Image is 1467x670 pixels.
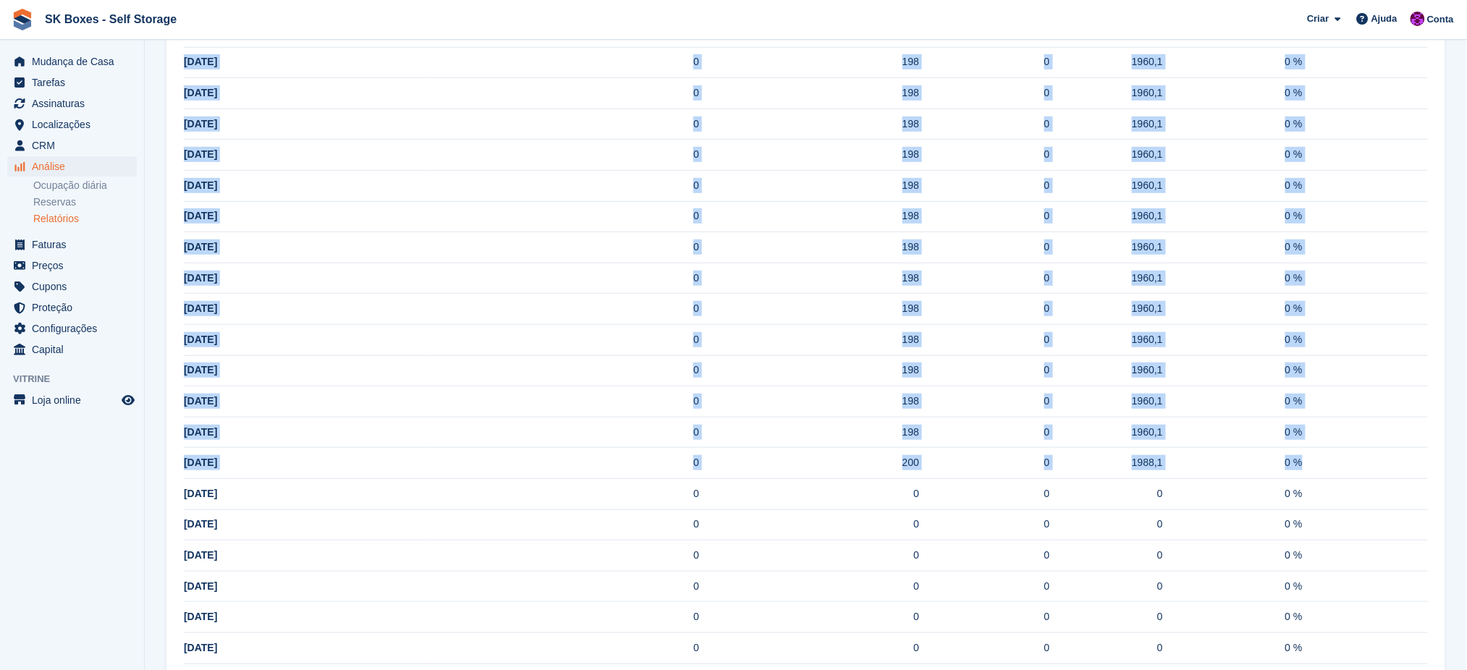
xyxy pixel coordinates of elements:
td: 0 [919,602,1050,633]
span: Mudança de Casa [32,51,119,72]
td: 0 [429,478,699,509]
td: 0 [1050,509,1163,540]
a: menu [7,93,137,114]
td: 1960,1 [1050,232,1163,263]
td: 0 % [1163,201,1303,232]
span: [DATE] [184,56,217,67]
span: [DATE] [184,426,217,438]
td: 0 [699,540,919,572]
td: 0 % [1163,632,1303,663]
td: 0 [699,478,919,509]
td: 0 % [1163,232,1303,263]
a: menu [7,114,137,135]
td: 0 [919,448,1050,479]
span: Localizações [32,114,119,135]
td: 1960,1 [1050,47,1163,78]
span: Ajuda [1371,12,1398,26]
td: 0 [429,417,699,448]
span: Loja online [32,390,119,410]
td: 0 [429,78,699,109]
span: [DATE] [184,148,217,160]
span: Criar [1307,12,1329,26]
td: 0 [919,109,1050,140]
td: 0 % [1163,571,1303,602]
td: 0 [429,294,699,325]
td: 0 [1050,540,1163,572]
td: 0 % [1163,355,1303,386]
td: 0 [919,571,1050,602]
td: 0 % [1163,540,1303,572]
a: menu [7,276,137,297]
td: 198 [699,201,919,232]
span: CRM [32,135,119,156]
td: 0 [919,201,1050,232]
td: 198 [699,47,919,78]
td: 0 [919,632,1050,663]
a: Relatórios [33,212,137,226]
td: 1960,1 [1050,263,1163,294]
td: 0 [699,571,919,602]
td: 0 [919,325,1050,356]
span: Proteção [32,297,119,318]
td: 0 [919,263,1050,294]
td: 0 [919,355,1050,386]
a: menu [7,297,137,318]
img: Mateus Cassange [1411,12,1425,26]
td: 0 [429,448,699,479]
span: Cupons [32,276,119,297]
td: 0 % [1163,509,1303,540]
td: 0 [429,386,699,417]
a: Ocupação diária [33,179,137,192]
td: 1960,1 [1050,109,1163,140]
a: menu [7,51,137,72]
td: 0 [919,78,1050,109]
a: menu [7,318,137,339]
td: 0 [429,602,699,633]
td: 1988,1 [1050,448,1163,479]
span: [DATE] [184,302,217,314]
td: 198 [699,386,919,417]
span: [DATE] [184,457,217,468]
td: 0 % [1163,478,1303,509]
a: Loja de pré-visualização [119,391,137,409]
td: 0 % [1163,325,1303,356]
td: 0 [429,540,699,572]
span: [DATE] [184,241,217,253]
span: Capital [32,339,119,360]
span: [DATE] [184,364,217,376]
img: stora-icon-8386f47178a22dfd0bd8f6a31ec36ba5ce8667c1dd55bd0f319d3a0aa187defe.svg [12,9,33,30]
td: 198 [699,263,919,294]
a: menu [7,135,137,156]
td: 198 [699,171,919,202]
td: 0 % [1163,602,1303,633]
td: 0 [1050,478,1163,509]
td: 1960,1 [1050,386,1163,417]
span: Preços [32,255,119,276]
span: Configurações [32,318,119,339]
td: 0 [919,478,1050,509]
span: Faturas [32,234,119,255]
td: 200 [699,448,919,479]
td: 0 [919,47,1050,78]
td: 0 % [1163,78,1303,109]
td: 198 [699,232,919,263]
td: 0 [429,232,699,263]
td: 198 [699,294,919,325]
td: 1960,1 [1050,78,1163,109]
span: [DATE] [184,272,217,284]
a: SK Boxes - Self Storage [39,7,182,31]
a: menu [7,390,137,410]
td: 0 [919,540,1050,572]
span: [DATE] [184,179,217,191]
td: 0 [699,509,919,540]
td: 0 [429,47,699,78]
td: 1960,1 [1050,171,1163,202]
a: menu [7,255,137,276]
td: 0 [1050,632,1163,663]
td: 0 [919,417,1050,448]
span: Tarefas [32,72,119,93]
a: menu [7,234,137,255]
a: Reservas [33,195,137,209]
td: 0 [429,263,699,294]
td: 198 [699,109,919,140]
